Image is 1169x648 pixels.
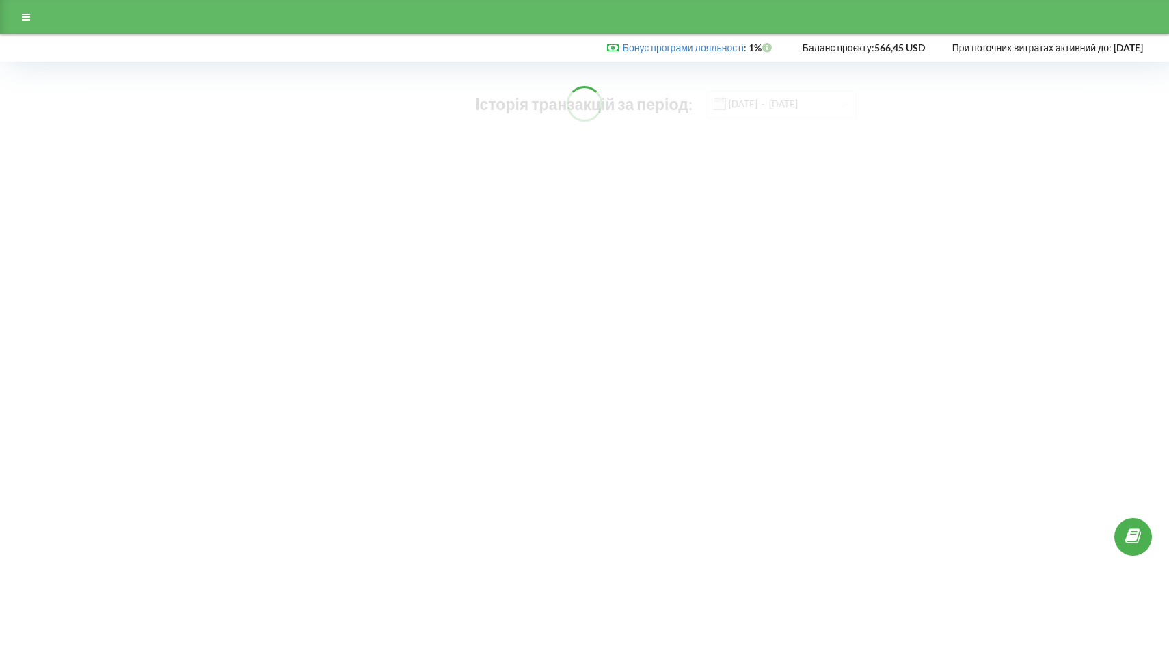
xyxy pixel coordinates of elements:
[623,42,744,53] a: Бонус програми лояльності
[874,42,925,53] strong: 566,45 USD
[952,42,1112,53] span: При поточних витратах активний до:
[749,42,775,53] strong: 1%
[803,42,874,53] span: Баланс проєкту:
[623,42,747,53] span: :
[1114,42,1143,53] strong: [DATE]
